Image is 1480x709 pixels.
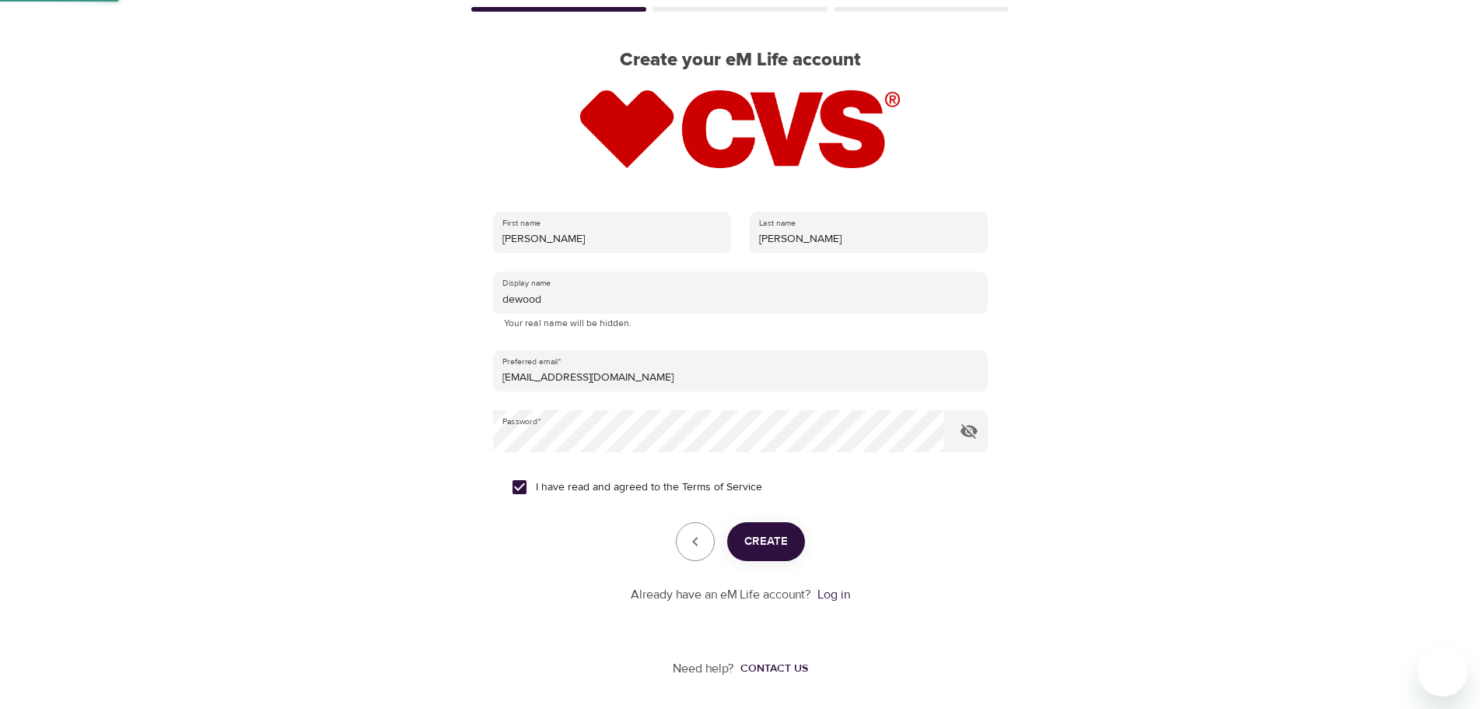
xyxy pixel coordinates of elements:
button: Create [727,522,805,561]
a: Terms of Service [682,479,762,496]
div: Contact us [740,661,808,676]
p: Already have an eM Life account? [631,586,811,604]
p: Need help? [673,660,734,678]
img: CVS_logo_reg_rgb_red.png [580,90,900,168]
span: I have read and agreed to the [536,479,762,496]
a: Contact us [734,661,808,676]
a: Log in [817,587,850,602]
h2: Create your eM Life account [468,49,1013,72]
p: Your real name will be hidden. [504,316,977,332]
iframe: Button to launch messaging window [1418,647,1468,697]
span: Create [744,532,788,552]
